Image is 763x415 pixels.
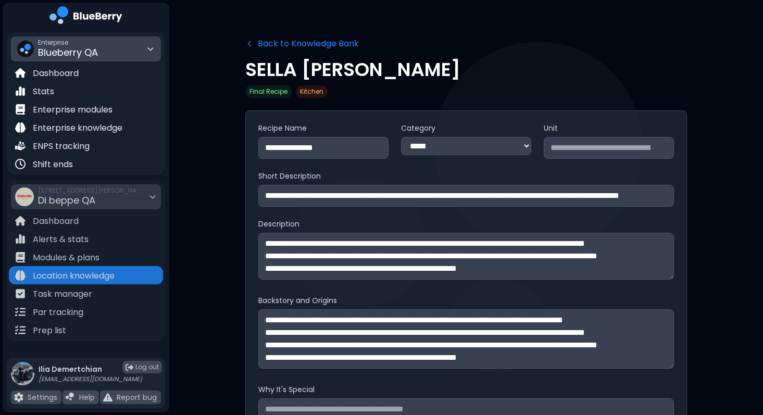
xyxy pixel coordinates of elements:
[15,141,26,151] img: file icon
[33,67,79,80] p: Dashboard
[33,306,83,319] p: Par tracking
[15,159,26,169] img: file icon
[28,393,57,402] p: Settings
[38,46,98,59] span: Blueberry QA
[33,233,89,246] p: Alerts & stats
[33,251,99,264] p: Modules & plans
[15,187,34,206] img: company thumbnail
[33,140,90,153] p: ENPS tracking
[15,288,26,299] img: file icon
[15,325,26,335] img: file icon
[245,58,460,81] h1: SELLA [PERSON_NAME]
[33,104,112,116] p: Enterprise modules
[66,393,75,402] img: file icon
[38,186,142,195] span: [STREET_ADDRESS][PERSON_NAME]
[38,39,98,47] span: Enterprise
[17,41,34,57] img: company thumbnail
[15,68,26,78] img: file icon
[15,216,26,226] img: file icon
[258,296,674,305] label: Backstory and Origins
[117,393,157,402] p: Report bug
[103,393,112,402] img: file icon
[245,85,292,98] span: Final Recipe
[401,123,531,133] label: Category
[49,6,122,28] img: company logo
[33,270,115,282] p: Location knowledge
[544,123,674,133] label: Unit
[15,104,26,115] img: file icon
[258,219,674,229] label: Description
[14,393,23,402] img: file icon
[11,362,34,385] img: profile photo
[33,288,92,300] p: Task manager
[33,324,66,337] p: Prep list
[15,122,26,133] img: file icon
[15,307,26,317] img: file icon
[126,363,133,371] img: logout
[15,270,26,281] img: file icon
[33,215,79,228] p: Dashboard
[258,171,674,181] label: Short Description
[258,123,389,133] label: Recipe Name
[33,158,73,171] p: Shift ends
[15,252,26,262] img: file icon
[296,85,328,98] span: Kitchen
[39,364,142,374] p: Ilia Demertchian
[33,85,54,98] p: Stats
[33,122,122,134] p: Enterprise knowledge
[15,234,26,244] img: file icon
[39,375,142,383] p: [EMAIL_ADDRESS][DOMAIN_NAME]
[15,86,26,96] img: file icon
[79,393,95,402] p: Help
[245,37,359,50] button: Back to Knowledge Bank
[258,385,674,394] label: Why It's Special
[135,363,159,371] span: Log out
[38,194,95,207] span: Di beppe QA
